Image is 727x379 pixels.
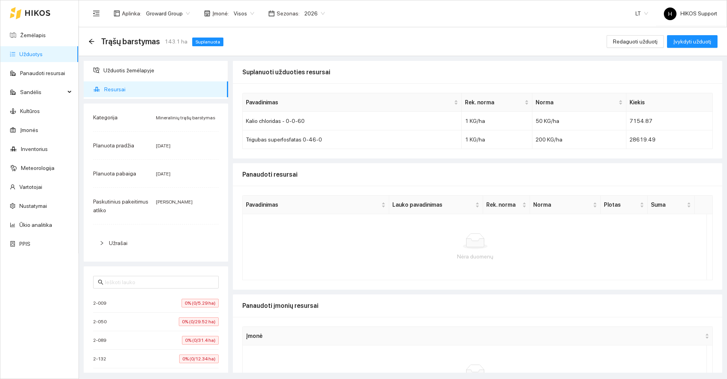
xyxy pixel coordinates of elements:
[156,171,171,177] span: [DATE]
[243,112,462,130] td: Kalio chloridas - 0-0-60
[19,203,47,209] a: Nustatymai
[156,115,215,121] span: Mineralinių trąšų barstymas
[114,10,120,17] span: layout
[156,199,193,205] span: [PERSON_NAME]
[192,38,223,46] span: Suplanuota
[179,354,219,363] span: 0% (0/12.34 ha)
[486,200,521,209] span: Rek. norma
[20,84,65,100] span: Sandėlis
[243,130,462,149] td: Trigubas superfosfatas 0-46-0
[88,38,95,45] span: arrow-left
[88,6,104,21] button: menu-fold
[651,200,685,209] span: Suma
[530,196,601,214] th: this column's title is Norma,this column is sortable
[242,294,713,317] div: Panaudoti įmonių resursai
[604,200,638,209] span: Plotas
[246,332,703,340] span: Įmonė
[243,93,462,112] th: this column's title is Pavadinimas,this column is sortable
[93,198,148,213] span: Paskutinius pakeitimus atliko
[109,240,127,246] span: Užrašai
[304,8,325,19] span: 2026
[626,130,713,149] td: 28619.49
[105,278,214,287] input: Ieškoti lauko
[21,146,48,152] a: Inventorius
[19,184,42,190] a: Vartotojai
[101,35,160,48] span: Trąšų barstymas
[104,81,222,97] span: Resursai
[103,62,222,78] span: Užduotis žemėlapyje
[532,93,626,112] th: this column's title is Norma,this column is sortable
[635,8,648,19] span: LT
[204,10,210,17] span: shop
[156,143,171,149] span: [DATE]
[246,98,452,107] span: Pavadinimas
[277,9,300,18] span: Sezonas :
[462,93,532,112] th: this column's title is Rek. norma,this column is sortable
[93,234,219,252] div: Užrašai
[93,170,136,177] span: Planuota pabaiga
[165,37,187,46] span: 143.1 ha
[626,112,713,130] td: 7154.87
[99,241,104,245] span: right
[465,98,523,107] span: Rek. norma
[19,51,43,57] a: Užduotys
[93,114,118,121] span: Kategorija
[19,241,30,247] a: PPIS
[246,200,380,209] span: Pavadinimas
[19,222,52,228] a: Ūkio analitika
[146,8,190,19] span: Groward Group
[607,38,664,45] a: Redaguoti užduotį
[607,35,664,48] button: Redaguoti užduotį
[88,38,95,45] div: Atgal
[664,10,717,17] span: HIKOS Support
[389,196,483,214] th: this column's title is Lauko pavadinimas,this column is sortable
[20,127,38,133] a: Įmonės
[626,93,713,112] th: Kiekis
[20,32,46,38] a: Žemėlapis
[179,317,219,326] span: 0% (0/29.52 ha)
[234,8,254,19] span: Visos
[182,336,219,345] span: 0% (0/31.4 ha)
[249,252,701,261] div: Nėra duomenų
[98,279,103,285] span: search
[242,163,713,186] div: Panaudoti resursai
[462,112,532,130] td: 1 KG/ha
[93,318,111,326] span: 2-050
[243,327,713,345] th: this column's title is Įmonė,this column is sortable
[462,130,532,149] td: 1 KG/ha
[667,35,718,48] button: Įvykdyti užduotį
[21,165,54,171] a: Meteorologija
[182,299,219,307] span: 0% (0/5.29 ha)
[268,10,275,17] span: calendar
[93,299,110,307] span: 2-009
[243,196,389,214] th: this column's title is Pavadinimas,this column is sortable
[20,70,65,76] a: Panaudoti resursai
[601,196,648,214] th: this column's title is Plotas,this column is sortable
[242,61,713,83] div: Suplanuoti užduoties resursai
[20,108,40,114] a: Kultūros
[483,196,530,214] th: this column's title is Rek. norma,this column is sortable
[93,10,100,17] span: menu-fold
[536,98,617,107] span: Norma
[392,200,474,209] span: Lauko pavadinimas
[122,9,141,18] span: Aplinka :
[93,336,110,344] span: 2-089
[613,37,658,46] span: Redaguoti užduotį
[533,200,591,209] span: Norma
[93,142,134,149] span: Planuota pradžia
[673,37,711,46] span: Įvykdyti užduotį
[93,355,110,363] span: 2-132
[212,9,229,18] span: Įmonė :
[648,196,695,214] th: this column's title is Suma,this column is sortable
[536,136,562,143] span: 200 KG/ha
[668,8,672,20] span: H
[536,118,559,124] span: 50 KG/ha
